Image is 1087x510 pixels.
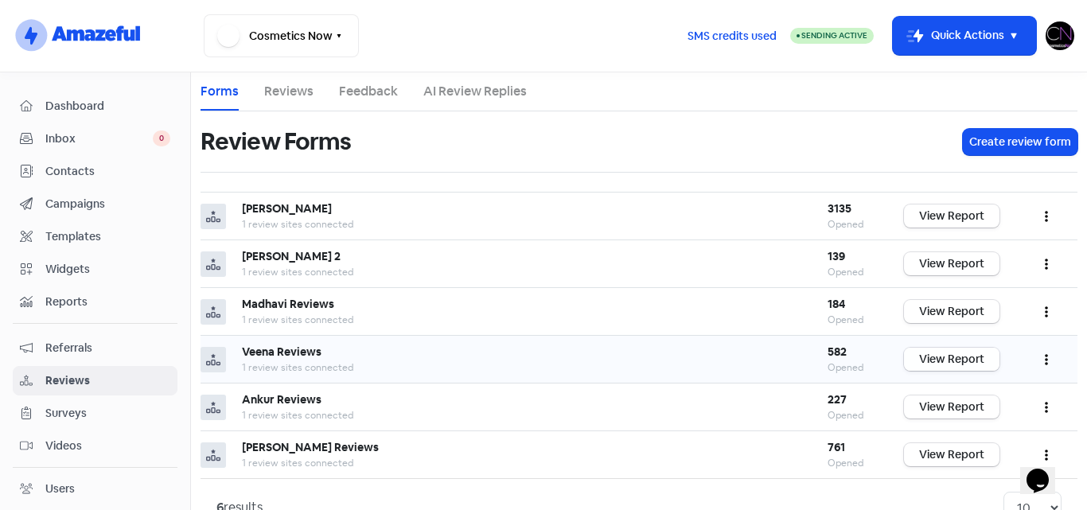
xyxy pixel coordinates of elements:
[45,438,170,454] span: Videos
[904,395,999,419] a: View Report
[904,300,999,323] a: View Report
[242,266,353,278] span: 1 review sites connected
[45,196,170,212] span: Campaigns
[828,456,872,470] div: Opened
[45,405,170,422] span: Surveys
[242,218,353,231] span: 1 review sites connected
[242,313,353,326] span: 1 review sites connected
[242,457,353,469] span: 1 review sites connected
[904,348,999,371] a: View Report
[904,252,999,275] a: View Report
[45,340,170,356] span: Referrals
[828,217,872,232] div: Opened
[13,474,177,504] a: Users
[828,408,872,422] div: Opened
[45,261,170,278] span: Widgets
[264,82,314,101] a: Reviews
[828,392,847,407] b: 227
[828,313,872,327] div: Opened
[828,360,872,375] div: Opened
[13,124,177,154] a: Inbox 0
[45,481,75,497] div: Users
[893,17,1036,55] button: Quick Actions
[45,228,170,245] span: Templates
[13,333,177,363] a: Referrals
[1020,446,1071,494] iframe: chat widget
[201,82,239,101] a: Forms
[423,82,527,101] a: AI Review Replies
[828,265,872,279] div: Opened
[674,26,790,43] a: SMS credits used
[904,204,999,228] a: View Report
[790,26,874,45] a: Sending Active
[242,249,341,263] b: [PERSON_NAME] 2
[828,297,845,311] b: 184
[242,440,379,454] b: [PERSON_NAME] Reviews
[201,116,351,167] h1: Review Forms
[242,409,353,422] span: 1 review sites connected
[339,82,398,101] a: Feedback
[242,392,321,407] b: Ankur Reviews
[242,361,353,374] span: 1 review sites connected
[242,345,321,359] b: Veena Reviews
[153,130,170,146] span: 0
[13,399,177,428] a: Surveys
[45,372,170,389] span: Reviews
[13,189,177,219] a: Campaigns
[13,287,177,317] a: Reports
[45,163,170,180] span: Contacts
[204,14,359,57] button: Cosmetics Now
[688,28,777,45] span: SMS credits used
[242,297,334,311] b: Madhavi Reviews
[828,201,851,216] b: 3135
[13,222,177,251] a: Templates
[1046,21,1074,50] img: User
[45,130,153,147] span: Inbox
[828,249,845,263] b: 139
[828,440,845,454] b: 761
[45,98,170,115] span: Dashboard
[13,255,177,284] a: Widgets
[45,294,170,310] span: Reports
[13,431,177,461] a: Videos
[801,30,867,41] span: Sending Active
[828,345,847,359] b: 582
[13,157,177,186] a: Contacts
[904,443,999,466] a: View Report
[242,201,332,216] b: [PERSON_NAME]
[963,129,1077,155] button: Create review form
[13,366,177,395] a: Reviews
[13,91,177,121] a: Dashboard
